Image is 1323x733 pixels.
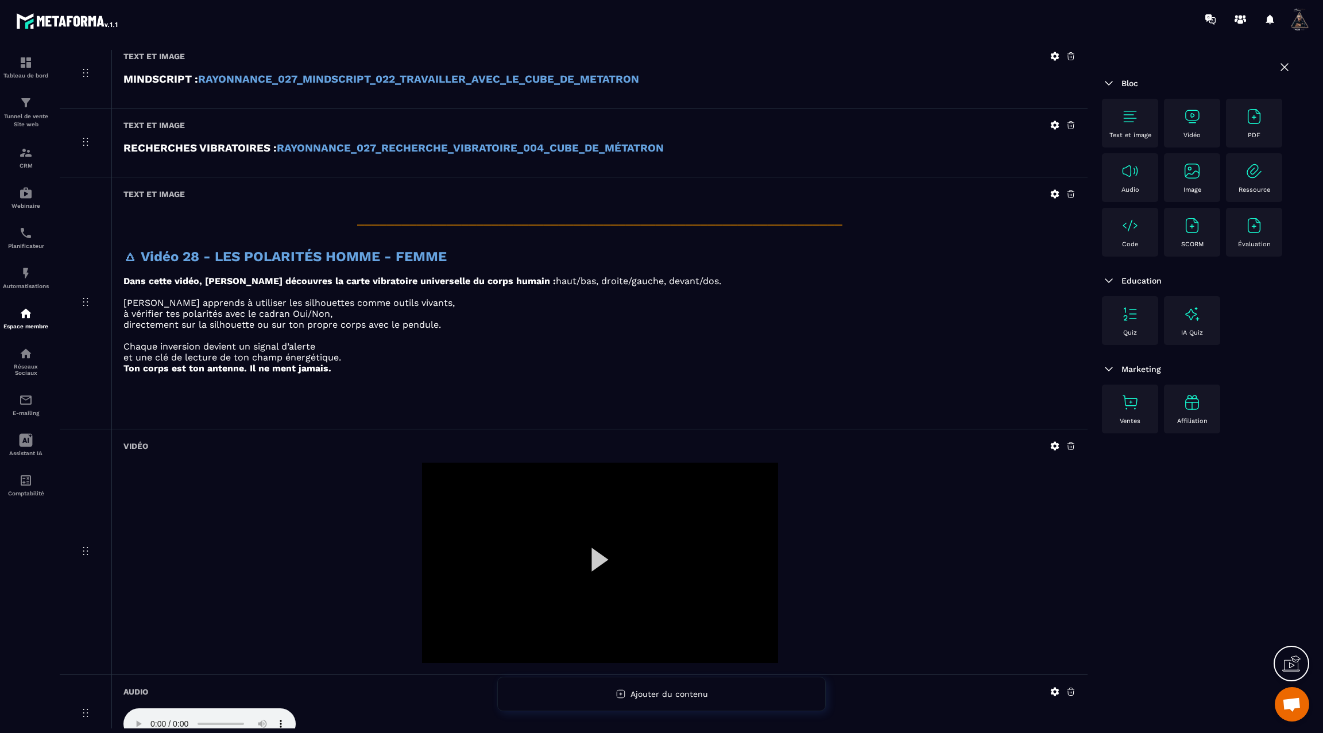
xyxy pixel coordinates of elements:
[1121,79,1138,88] span: Bloc
[1122,241,1138,248] p: Code
[1102,274,1116,288] img: arrow-down
[3,490,49,497] p: Comptabilité
[123,189,185,199] h6: Text et image
[1121,393,1139,412] img: text-image no-wra
[19,226,33,240] img: scheduler
[1183,131,1201,139] p: Vidéo
[19,146,33,160] img: formation
[1183,216,1201,235] img: text-image no-wra
[1245,162,1263,180] img: text-image no-wra
[123,441,148,451] h6: Vidéo
[19,96,33,110] img: formation
[19,186,33,200] img: automations
[123,276,556,286] strong: Dans cette vidéo, [PERSON_NAME] découvres la carte vibratoire universelle du corps humain :
[3,298,49,338] a: automationsautomationsEspace membre
[123,308,332,319] span: à vérifier tes polarités avec le cadran Oui/Non,
[277,142,664,154] a: RAYONNANCE_027_RECHERCHE_VIBRATOIRE_004_CUBE_DE_MÉTATRON
[19,393,33,407] img: email
[19,266,33,280] img: automations
[1183,107,1201,126] img: text-image no-wra
[1181,329,1203,336] p: IA Quiz
[3,410,49,416] p: E-mailing
[123,297,455,308] span: [PERSON_NAME] apprends à utiliser les silhouettes comme outils vivants,
[123,687,148,696] h6: Audio
[1102,362,1116,376] img: arrow-down
[3,363,49,376] p: Réseaux Sociaux
[123,73,198,86] strong: MINDSCRIPT :
[1121,364,1161,374] span: Marketing
[123,341,315,352] span: Chaque inversion devient un signal d’alerte
[19,347,33,360] img: social-network
[1248,131,1260,139] p: PDF
[123,121,185,130] h6: Text et image
[3,47,49,87] a: formationformationTableau de bord
[3,323,49,329] p: Espace membre
[1121,162,1139,180] img: text-image no-wra
[3,218,49,258] a: schedulerschedulerPlanificateur
[1123,329,1137,336] p: Quiz
[3,162,49,169] p: CRM
[1239,186,1270,193] p: Ressource
[123,249,447,265] strong: 🜂 Vidéo 28 - LES POLARITÉS HOMME - FEMME
[1121,186,1139,193] p: Audio
[1121,276,1162,285] span: Education
[3,243,49,249] p: Planificateur
[1183,393,1201,412] img: text-image
[3,338,49,385] a: social-networksocial-networkRéseaux Sociaux
[1102,76,1116,90] img: arrow-down
[3,283,49,289] p: Automatisations
[630,689,708,699] span: Ajouter du contenu
[123,52,185,61] h6: Text et image
[1109,131,1151,139] p: Text et image
[1245,216,1263,235] img: text-image no-wra
[198,73,639,86] a: RAYONNANCE_027_MINDSCRIPT_022_TRAVAILLER_AVEC_LE_CUBE_DE_METATRON
[1120,417,1140,425] p: Ventes
[1121,216,1139,235] img: text-image no-wra
[1275,687,1309,722] div: Ouvrir le chat
[19,56,33,69] img: formation
[3,87,49,137] a: formationformationTunnel de vente Site web
[123,352,341,363] span: et une clé de lecture de ton champ énergétique.
[357,211,842,227] span: _________________________________________________________________
[1238,241,1271,248] p: Évaluation
[1183,186,1201,193] p: Image
[556,276,721,286] span: haut/bas, droite/gauche, devant/dos.
[3,72,49,79] p: Tableau de bord
[3,258,49,298] a: automationsautomationsAutomatisations
[123,363,331,374] strong: Ton corps est ton antenne. Il ne ment jamais.
[19,474,33,487] img: accountant
[3,385,49,425] a: emailemailE-mailing
[1183,305,1201,323] img: text-image
[1121,305,1139,323] img: text-image no-wra
[3,137,49,177] a: formationformationCRM
[19,307,33,320] img: automations
[3,425,49,465] a: Assistant IA
[1121,107,1139,126] img: text-image no-wra
[16,10,119,31] img: logo
[3,113,49,129] p: Tunnel de vente Site web
[3,465,49,505] a: accountantaccountantComptabilité
[3,177,49,218] a: automationsautomationsWebinaire
[1177,417,1208,425] p: Affiliation
[1245,107,1263,126] img: text-image no-wra
[1181,241,1204,248] p: SCORM
[1183,162,1201,180] img: text-image no-wra
[3,450,49,456] p: Assistant IA
[123,142,277,154] strong: RECHERCHES VIBRATOIRES :
[123,319,441,330] span: directement sur la silhouette ou sur ton propre corps avec le pendule.
[3,203,49,209] p: Webinaire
